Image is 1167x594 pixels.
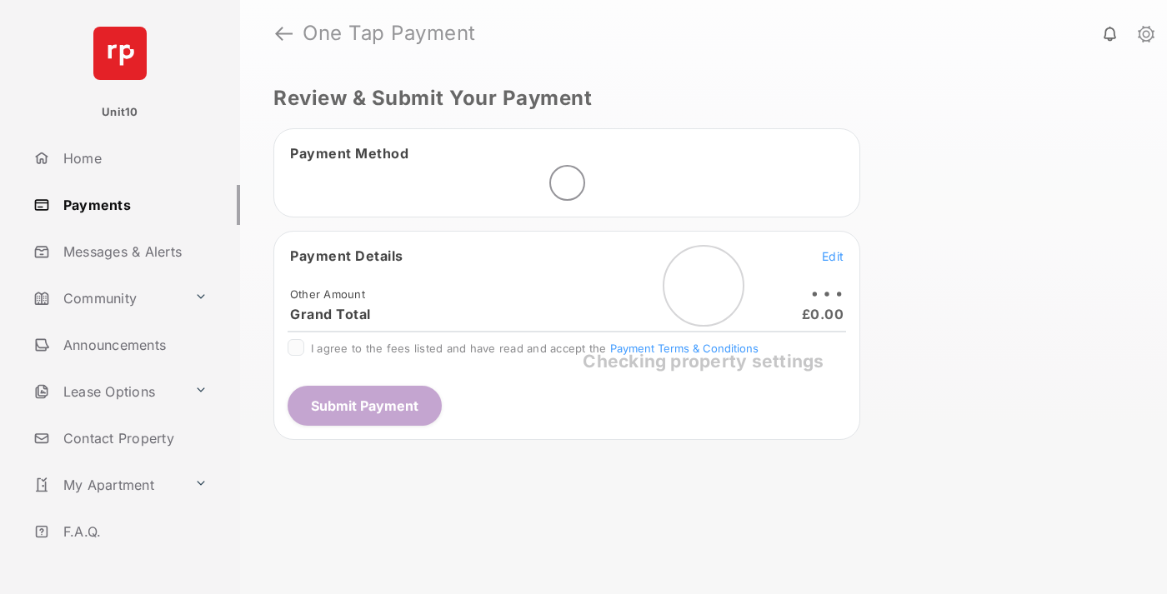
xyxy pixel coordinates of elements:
[102,104,138,121] p: Unit10
[583,351,824,372] span: Checking property settings
[27,232,240,272] a: Messages & Alerts
[27,325,240,365] a: Announcements
[93,27,147,80] img: svg+xml;base64,PHN2ZyB4bWxucz0iaHR0cDovL3d3dy53My5vcmcvMjAwMC9zdmciIHdpZHRoPSI2NCIgaGVpZ2h0PSI2NC...
[27,278,188,318] a: Community
[27,138,240,178] a: Home
[27,418,240,458] a: Contact Property
[27,512,240,552] a: F.A.Q.
[27,185,240,225] a: Payments
[27,465,188,505] a: My Apartment
[27,372,188,412] a: Lease Options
